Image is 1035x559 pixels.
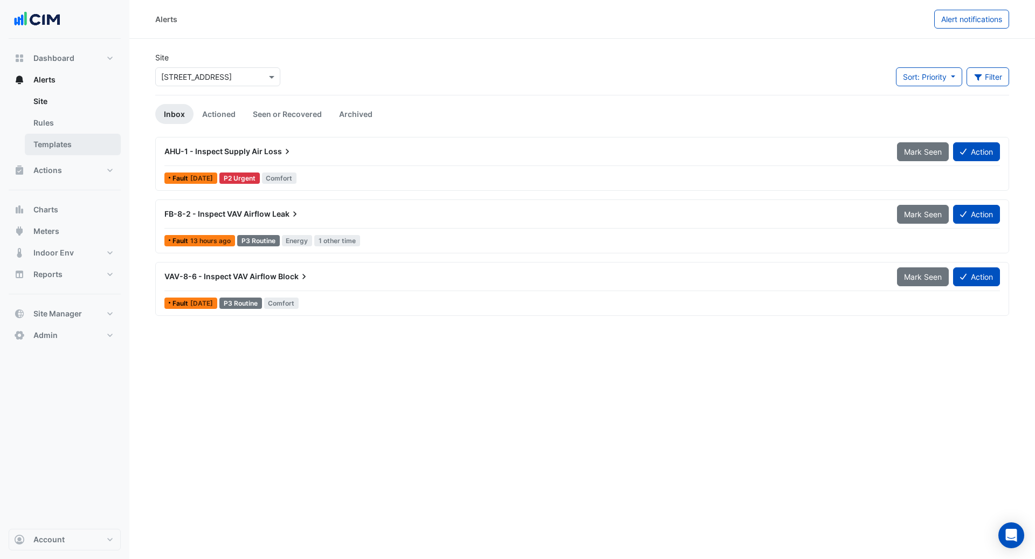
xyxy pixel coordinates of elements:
app-icon: Reports [14,269,25,280]
button: Account [9,529,121,550]
div: Alerts [155,13,177,25]
span: Account [33,534,65,545]
button: Admin [9,325,121,346]
span: Fault [172,238,190,244]
app-icon: Meters [14,226,25,237]
a: Seen or Recovered [244,104,330,124]
span: Dashboard [33,53,74,64]
div: Alerts [9,91,121,160]
span: Energy [282,235,313,246]
button: Alert notifications [934,10,1009,29]
app-icon: Dashboard [14,53,25,64]
button: Charts [9,199,121,220]
div: P2 Urgent [219,172,260,184]
a: Site [25,91,121,112]
span: Alerts [33,74,56,85]
span: Alert notifications [941,15,1002,24]
span: VAV-8-6 - Inspect VAV Airflow [164,272,277,281]
span: Actions [33,165,62,176]
span: Site Manager [33,308,82,319]
img: Company Logo [13,9,61,30]
span: Fault [172,300,190,307]
button: Filter [967,67,1010,86]
span: Mark Seen [904,272,942,281]
span: Comfort [264,298,299,309]
label: Site [155,52,169,63]
app-icon: Indoor Env [14,247,25,258]
button: Indoor Env [9,242,121,264]
span: Mark Seen [904,210,942,219]
button: Meters [9,220,121,242]
app-icon: Alerts [14,74,25,85]
app-icon: Admin [14,330,25,341]
app-icon: Actions [14,165,25,176]
span: Admin [33,330,58,341]
button: Action [953,142,1000,161]
button: Mark Seen [897,267,949,286]
button: Sort: Priority [896,67,962,86]
span: 1 other time [314,235,360,246]
span: Comfort [262,172,297,184]
span: FB-8-2 - Inspect VAV Airflow [164,209,271,218]
a: Archived [330,104,381,124]
button: Action [953,205,1000,224]
app-icon: Charts [14,204,25,215]
span: Charts [33,204,58,215]
span: Leak [272,209,300,219]
span: Block [278,271,309,282]
button: Alerts [9,69,121,91]
button: Dashboard [9,47,121,69]
button: Site Manager [9,303,121,325]
a: Templates [25,134,121,155]
button: Reports [9,264,121,285]
button: Action [953,267,1000,286]
span: AHU-1 - Inspect Supply Air [164,147,263,156]
span: Fault [172,175,190,182]
span: Reports [33,269,63,280]
a: Inbox [155,104,194,124]
div: P3 Routine [237,235,280,246]
div: P3 Routine [219,298,262,309]
button: Mark Seen [897,205,949,224]
span: Mon 29-Sep-2025 04:55 CEST [190,299,213,307]
span: Wed 01-Oct-2025 02:36 CEST [190,237,231,245]
span: Meters [33,226,59,237]
button: Mark Seen [897,142,949,161]
a: Actioned [194,104,244,124]
span: Sort: Priority [903,72,947,81]
span: Indoor Env [33,247,74,258]
div: Open Intercom Messenger [998,522,1024,548]
a: Rules [25,112,121,134]
button: Actions [9,160,121,181]
span: Wed 17-Sep-2025 22:45 CEST [190,174,213,182]
span: Loss [264,146,293,157]
app-icon: Site Manager [14,308,25,319]
span: Mark Seen [904,147,942,156]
